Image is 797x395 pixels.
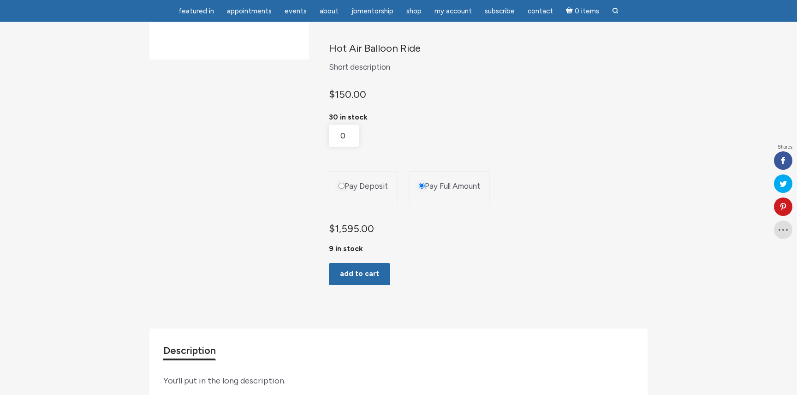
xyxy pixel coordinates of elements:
[425,181,480,192] label: Pay Full Amount
[560,1,605,20] a: Cart0 items
[429,2,477,20] a: My Account
[320,7,339,15] span: About
[285,7,307,15] span: Events
[329,88,335,100] span: $
[227,7,272,15] span: Appointments
[173,2,220,20] a: featured in
[406,7,422,15] span: Shop
[163,374,634,388] p: You’ll put in the long description.
[401,2,427,20] a: Shop
[329,263,390,285] button: Add to cart
[346,2,399,20] a: JBMentorship
[485,7,515,15] span: Subscribe
[221,2,277,20] a: Appointments
[329,110,648,125] p: 30 in stock
[778,145,792,150] span: Shares
[329,88,366,100] span: 150.00
[345,181,388,192] label: Pay Deposit
[575,8,599,15] span: 0 items
[566,7,575,15] i: Cart
[163,342,216,359] a: Description
[434,7,472,15] span: My Account
[279,2,312,20] a: Events
[178,7,214,15] span: featured in
[329,125,359,147] input: Product quantity
[479,2,520,20] a: Subscribe
[329,222,374,234] span: 1,595.00
[528,7,553,15] span: Contact
[329,60,648,74] p: Short description
[329,42,421,54] span: Hot Air Balloon Ride
[314,2,344,20] a: About
[329,245,648,252] p: 9 in stock
[329,222,335,234] span: $
[522,2,559,20] a: Contact
[351,7,393,15] span: JBMentorship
